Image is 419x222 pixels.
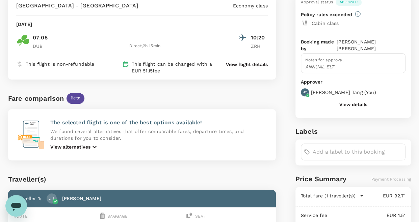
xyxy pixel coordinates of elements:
[305,63,401,70] p: ANNUAL ELT
[312,20,405,27] p: Cabin class
[251,43,268,50] p: ZRH
[62,195,101,202] p: [PERSON_NAME]
[14,214,28,219] span: Route
[54,43,236,50] div: Direct , 2h 15min
[186,213,192,219] img: seat-icon
[301,78,405,86] p: Approver
[339,102,367,107] button: View details
[16,21,32,28] p: [DATE]
[16,34,30,47] img: EI
[301,11,352,18] p: Policy rules exceeded
[5,195,27,217] iframe: Button to launch messaging window
[251,34,268,42] p: 10:20
[16,195,41,202] p: Traveller 1 :
[16,2,138,10] p: [GEOGRAPHIC_DATA] - [GEOGRAPHIC_DATA]
[67,95,84,101] span: Beta
[132,61,215,74] p: This flight can be changed with a EUR 51.15
[295,126,411,137] h6: Labels
[327,212,405,219] p: EUR 1.51
[233,2,268,9] p: Economy class
[313,147,402,157] input: Add a label to this booking
[50,128,268,141] p: We found several alternatives that offer comparable fares, departure times, and durations for you...
[305,58,344,62] span: Notes for approval
[337,38,405,52] p: [PERSON_NAME] [PERSON_NAME]
[371,177,411,182] span: Payment Processing
[50,143,99,151] button: View alternatives
[49,195,54,202] p: JJ
[195,214,205,219] span: Seat
[301,192,364,199] button: Total fare (1 traveller(s))
[226,61,268,68] button: View flight details
[50,144,90,150] p: View alternatives
[8,174,276,185] div: Traveller(s)
[295,173,346,184] h6: Price Summary
[303,90,307,95] p: JT
[364,192,405,199] p: EUR 92.71
[100,213,105,219] img: baggage-icon
[301,192,356,199] p: Total fare (1 traveller(s))
[8,93,64,104] div: Fare comparison
[50,119,268,127] p: The selected flight is one of the best options available!
[301,38,337,52] p: Booking made by
[33,34,48,42] p: 07:05
[33,43,50,50] p: DUB
[107,214,128,219] span: Baggage
[301,212,328,219] p: Service fee
[153,68,160,73] span: fee
[311,89,376,96] p: [PERSON_NAME] Tang ( You )
[26,61,94,67] p: This flight is non-refundable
